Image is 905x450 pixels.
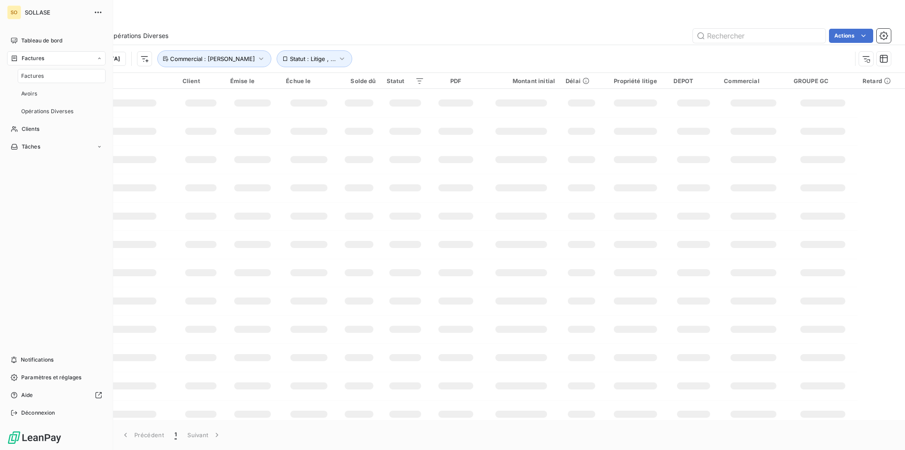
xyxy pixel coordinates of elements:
span: Notifications [21,356,53,364]
div: Échue le [286,77,332,84]
span: Tâches [22,143,40,151]
button: Suivant [182,426,227,444]
iframe: Intercom live chat [875,420,896,441]
button: Commercial : [PERSON_NAME] [157,50,271,67]
button: Précédent [116,426,169,444]
button: Actions [829,29,873,43]
span: Paramètres et réglages [21,374,81,381]
div: Client [183,77,220,84]
span: Avoirs [21,90,37,98]
input: Rechercher [693,29,825,43]
div: DEPOT [673,77,713,84]
a: Aide [7,388,106,402]
span: Aide [21,391,33,399]
img: Logo LeanPay [7,431,62,445]
span: Factures [22,54,44,62]
div: GROUPE GC [794,77,852,84]
span: Tableau de bord [21,37,62,45]
div: SO [7,5,21,19]
div: Propriété litige [608,77,663,84]
div: Commercial [724,77,783,84]
span: Déconnexion [21,409,55,417]
div: Retard [863,77,900,84]
div: Émise le [230,77,276,84]
span: Clients [22,125,39,133]
button: Statut : Litige , ... [277,50,352,67]
span: 1 [175,431,177,439]
div: Statut [387,77,424,84]
span: SOLLASE [25,9,88,16]
button: 1 [169,426,182,444]
span: Opérations Diverses [21,107,73,115]
span: Statut : Litige , ... [290,55,336,62]
div: Solde dû [342,77,376,84]
span: Factures [21,72,44,80]
div: PDF [435,77,477,84]
div: Montant initial [487,77,555,84]
span: Opérations Diverses [109,31,168,40]
div: Délai [566,77,597,84]
span: Commercial : [PERSON_NAME] [170,55,255,62]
